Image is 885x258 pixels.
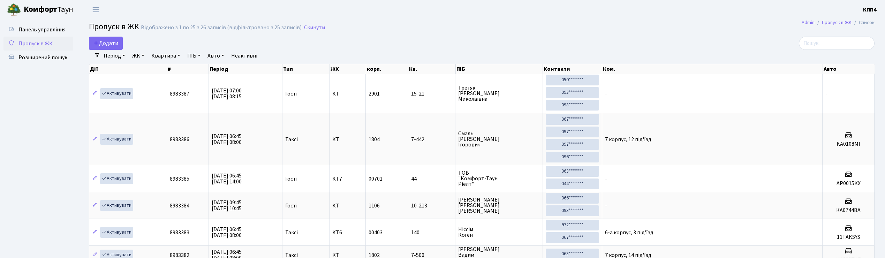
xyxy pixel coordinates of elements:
[285,176,297,182] span: Гості
[458,85,540,102] span: Третяк [PERSON_NAME] Миколаївна
[332,176,363,182] span: КТ7
[101,50,128,62] a: Період
[802,19,815,26] a: Admin
[408,64,455,74] th: Кв.
[129,50,147,62] a: ЖК
[825,90,827,98] span: -
[285,252,298,258] span: Таксі
[3,37,73,51] a: Пропуск в ЖК
[458,131,540,147] span: Смаль [PERSON_NAME] Ігорович
[228,50,260,62] a: Неактивні
[170,136,189,143] span: 8983386
[823,64,875,74] th: Авто
[369,202,380,210] span: 1106
[100,173,133,184] a: Активувати
[863,6,877,14] a: КПП4
[184,50,203,62] a: ПІБ
[366,64,409,74] th: корп.
[852,19,875,26] li: Список
[369,175,383,183] span: 00701
[3,51,73,64] a: Розширений пошук
[24,4,57,15] b: Комфорт
[24,4,73,16] span: Таун
[212,172,242,185] span: [DATE] 06:45 [DATE] 14:00
[89,21,139,33] span: Пропуск в ЖК
[605,229,653,236] span: 6-а корпус, 3 під'їзд
[141,24,303,31] div: Відображено з 1 по 25 з 26 записів (відфільтровано з 25 записів).
[100,200,133,211] a: Активувати
[170,175,189,183] span: 8983385
[605,90,607,98] span: -
[332,203,363,208] span: КТ
[100,134,133,145] a: Активувати
[369,229,383,236] span: 00403
[285,203,297,208] span: Гості
[209,64,282,74] th: Період
[822,19,852,26] a: Пропуск в ЖК
[458,227,540,238] span: Ніссім Коген
[602,64,823,74] th: Ком.
[605,136,651,143] span: 7 корпус, 12 під'їзд
[167,64,209,74] th: #
[332,230,363,235] span: КТ6
[212,226,242,239] span: [DATE] 06:45 [DATE] 08:00
[89,64,167,74] th: Дії
[212,132,242,146] span: [DATE] 06:45 [DATE] 08:00
[304,24,325,31] a: Скинути
[825,234,871,241] h5: 11TAKSYS
[543,64,602,74] th: Контакти
[7,3,21,17] img: logo.png
[411,176,452,182] span: 44
[282,64,330,74] th: Тип
[411,230,452,235] span: 140
[605,202,607,210] span: -
[149,50,183,62] a: Квартира
[18,26,66,33] span: Панель управління
[330,64,366,74] th: ЖК
[825,207,871,214] h5: КА0744ВА
[825,141,871,147] h5: KA0108MI
[411,91,452,97] span: 15-21
[285,230,298,235] span: Таксі
[799,37,875,50] input: Пошук...
[170,90,189,98] span: 8983387
[87,4,105,15] button: Переключити навігацію
[3,23,73,37] a: Панель управління
[332,252,363,258] span: КТ
[605,175,607,183] span: -
[170,202,189,210] span: 8983384
[825,180,871,187] h5: АР0015КХ
[332,91,363,97] span: КТ
[100,227,133,238] a: Активувати
[205,50,227,62] a: Авто
[212,87,242,100] span: [DATE] 07:00 [DATE] 08:15
[369,136,380,143] span: 1804
[369,90,380,98] span: 2901
[411,203,452,208] span: 10-213
[100,88,133,99] a: Активувати
[458,170,540,187] span: ТОВ "Комфорт-Таун Ріелт"
[285,91,297,97] span: Гості
[791,15,885,30] nav: breadcrumb
[170,229,189,236] span: 8983383
[18,54,67,61] span: Розширений пошук
[89,37,123,50] a: Додати
[332,137,363,142] span: КТ
[411,252,452,258] span: 7-500
[93,39,118,47] span: Додати
[285,137,298,142] span: Таксі
[456,64,543,74] th: ПІБ
[411,137,452,142] span: 7-442
[18,40,53,47] span: Пропуск в ЖК
[212,199,242,212] span: [DATE] 09:45 [DATE] 10:45
[458,197,540,214] span: [PERSON_NAME] [PERSON_NAME] [PERSON_NAME]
